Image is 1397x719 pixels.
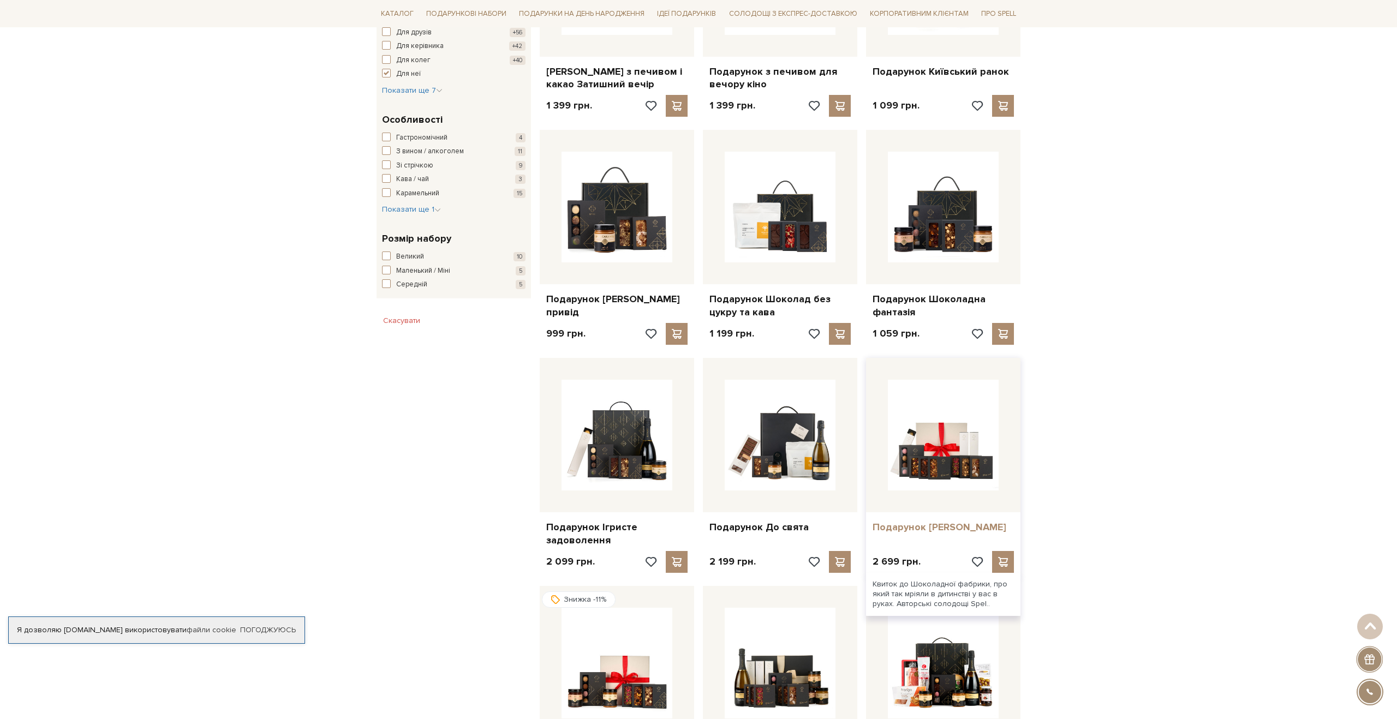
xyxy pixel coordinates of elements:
[382,27,526,38] button: Для друзів +56
[516,280,526,289] span: 5
[873,327,920,340] p: 1 059 грн.
[546,65,688,91] a: [PERSON_NAME] з печивом і какао Затишний вечір
[546,521,688,547] a: Подарунок Ігристе задоволення
[514,252,526,261] span: 10
[510,56,526,65] span: +40
[542,591,616,608] div: Знижка -11%
[546,293,688,319] a: Подарунок [PERSON_NAME] привід
[382,41,526,52] button: Для керівника +42
[382,146,526,157] button: З вином / алкоголем 11
[709,293,851,319] a: Подарунок Шоколад без цукру та кава
[977,5,1020,22] a: Про Spell
[873,293,1014,319] a: Подарунок Шоколадна фантазія
[709,65,851,91] a: Подарунок з печивом для вечору кіно
[382,174,526,185] button: Кава / чай 3
[709,555,756,568] p: 2 199 грн.
[865,5,973,22] a: Корпоративним клієнтам
[382,251,526,262] button: Великий 10
[514,189,526,198] span: 15
[382,69,526,80] button: Для неї
[515,5,649,22] a: Подарунки на День народження
[546,555,595,568] p: 2 099 грн.
[396,55,431,66] span: Для колег
[382,112,443,127] span: Особливості
[396,160,433,171] span: Зі стрічкою
[382,188,526,199] button: Карамельний 15
[873,99,920,112] p: 1 099 грн.
[396,69,421,80] span: Для неї
[377,5,418,22] a: Каталог
[709,327,754,340] p: 1 199 грн.
[516,133,526,142] span: 4
[396,266,450,277] span: Маленький / Міні
[866,573,1020,616] div: Квиток до Шоколадної фабрики, про який так мріяли в дитинстві у вас в руках. Авторські солодощі S...
[187,625,236,634] a: файли cookie
[382,205,441,214] span: Показати ще 1
[240,625,296,635] a: Погоджуюсь
[509,41,526,51] span: +42
[382,55,526,66] button: Для колег +40
[709,521,851,534] a: Подарунок До свята
[396,41,444,52] span: Для керівника
[653,5,720,22] a: Ідеї подарунків
[516,161,526,170] span: 9
[382,231,451,246] span: Розмір набору
[382,86,443,95] span: Показати ще 7
[546,99,592,112] p: 1 399 грн.
[873,555,921,568] p: 2 699 грн.
[396,279,427,290] span: Середній
[9,625,305,635] div: Я дозволяю [DOMAIN_NAME] використовувати
[516,266,526,275] span: 5
[725,4,862,23] a: Солодощі з експрес-доставкою
[396,251,424,262] span: Великий
[377,312,427,329] button: Скасувати
[515,175,526,184] span: 3
[396,133,447,143] span: Гастрономічний
[873,65,1014,78] a: Подарунок Київський ранок
[546,327,586,340] p: 999 грн.
[382,279,526,290] button: Середній 5
[515,147,526,156] span: 11
[382,160,526,171] button: Зі стрічкою 9
[709,99,755,112] p: 1 399 грн.
[382,204,441,215] button: Показати ще 1
[396,27,432,38] span: Для друзів
[396,174,429,185] span: Кава / чай
[510,28,526,37] span: +56
[396,146,464,157] span: З вином / алкоголем
[382,85,443,96] button: Показати ще 7
[382,266,526,277] button: Маленький / Міні 5
[422,5,511,22] a: Подарункові набори
[873,521,1014,534] a: Подарунок [PERSON_NAME]
[382,133,526,143] button: Гастрономічний 4
[396,188,439,199] span: Карамельний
